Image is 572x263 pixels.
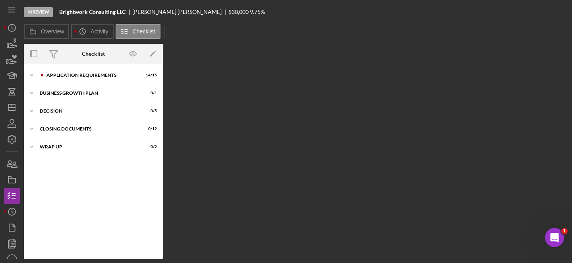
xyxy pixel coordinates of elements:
[40,144,137,149] div: WRAP UP
[46,73,137,78] div: APPLICATION REQUIREMENTS
[59,9,126,15] b: Brightwork Consulting LLC
[40,109,137,113] div: Decision
[143,73,157,78] div: 14 / 15
[24,7,53,17] div: In Review
[40,127,137,131] div: CLOSING DOCUMENTS
[91,28,108,35] label: Activity
[82,51,105,57] div: Checklist
[545,228,564,247] iframe: Intercom live chat
[228,8,249,15] span: $30,000
[561,228,568,234] span: 1
[143,91,157,95] div: 0 / 1
[143,109,157,113] div: 0 / 5
[250,9,265,15] div: 9.75 %
[10,257,14,262] text: PT
[143,144,157,149] div: 0 / 2
[71,24,113,39] button: Activity
[143,127,157,131] div: 0 / 12
[116,24,160,39] button: Checklist
[24,24,69,39] button: Overview
[132,9,228,15] div: [PERSON_NAME] [PERSON_NAME]
[133,28,155,35] label: Checklist
[41,28,64,35] label: Overview
[40,91,137,95] div: Business Growth Plan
